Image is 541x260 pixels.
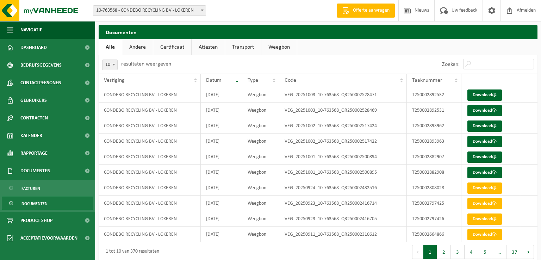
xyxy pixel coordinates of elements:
a: Download [467,213,502,225]
a: Alle [99,39,122,55]
td: Weegbon [242,87,279,103]
td: [DATE] [201,180,242,196]
td: CONDEBO RECYCLING BV - LOKEREN [99,180,201,196]
td: Weegbon [242,165,279,180]
td: VEG_20250923_10-763568_QR250002416714 [279,196,407,211]
td: T250002664866 [407,227,461,242]
td: [DATE] [201,103,242,118]
td: [DATE] [201,196,242,211]
td: T250002882907 [407,149,461,165]
td: Weegbon [242,149,279,165]
span: Navigatie [20,21,42,39]
span: Acceptatievoorwaarden [20,229,77,247]
span: Kalender [20,127,42,144]
span: … [492,245,506,259]
td: VEG_20250911_10-763568_QR250002310612 [279,227,407,242]
span: Offerte aanvragen [351,7,391,14]
a: Andere [122,39,153,55]
div: 1 tot 10 van 370 resultaten [102,246,159,258]
td: CONDEBO RECYCLING BV - LOKEREN [99,165,201,180]
a: Download [467,105,502,116]
span: Vestiging [104,78,125,83]
td: CONDEBO RECYCLING BV - LOKEREN [99,196,201,211]
td: CONDEBO RECYCLING BV - LOKEREN [99,118,201,134]
td: VEG_20251003_10-763568_QR250002528469 [279,103,407,118]
td: [DATE] [201,227,242,242]
span: Contracten [20,109,48,127]
button: Previous [412,245,423,259]
td: T250002892531 [407,103,461,118]
a: Download [467,120,502,132]
span: 10 [102,60,118,70]
span: Documenten [21,197,48,210]
button: 1 [423,245,437,259]
td: T250002797426 [407,211,461,227]
td: Weegbon [242,103,279,118]
td: Weegbon [242,227,279,242]
td: T250002808028 [407,180,461,196]
span: Type [248,78,258,83]
a: Facturen [2,181,93,195]
a: Download [467,229,502,240]
button: 3 [451,245,465,259]
button: Next [523,245,534,259]
button: 5 [478,245,492,259]
td: [DATE] [201,118,242,134]
a: Download [467,89,502,101]
td: [DATE] [201,134,242,149]
span: Documenten [20,162,50,180]
span: 10-763568 - CONDEBO RECYCLING BV - LOKEREN [93,5,206,16]
a: Weegbon [261,39,297,55]
td: VEG_20251002_10-763568_QR250002517422 [279,134,407,149]
td: CONDEBO RECYCLING BV - LOKEREN [99,149,201,165]
span: Bedrijfsgegevens [20,56,62,74]
span: Facturen [21,182,40,195]
td: CONDEBO RECYCLING BV - LOKEREN [99,227,201,242]
td: Weegbon [242,118,279,134]
a: Offerte aanvragen [337,4,395,18]
td: Weegbon [242,134,279,149]
td: CONDEBO RECYCLING BV - LOKEREN [99,134,201,149]
span: Rapportage [20,144,48,162]
td: CONDEBO RECYCLING BV - LOKEREN [99,211,201,227]
td: T250002893963 [407,134,461,149]
label: Zoeken: [442,62,460,67]
td: [DATE] [201,165,242,180]
td: VEG_20251001_10-763568_QR250002500894 [279,149,407,165]
a: Documenten [2,197,93,210]
span: Gebruikers [20,92,47,109]
td: [DATE] [201,211,242,227]
a: Download [467,136,502,147]
td: Weegbon [242,196,279,211]
td: T250002882908 [407,165,461,180]
td: VEG_20251002_10-763568_QR250002517424 [279,118,407,134]
button: 37 [506,245,523,259]
td: T250002892532 [407,87,461,103]
label: resultaten weergeven [121,61,171,67]
button: 2 [437,245,451,259]
a: Download [467,151,502,163]
span: Code [285,78,296,83]
td: [DATE] [201,149,242,165]
span: Contactpersonen [20,74,61,92]
td: CONDEBO RECYCLING BV - LOKEREN [99,87,201,103]
a: Certificaat [153,39,191,55]
h2: Documenten [99,25,537,39]
td: T250002893962 [407,118,461,134]
a: Download [467,167,502,178]
span: 10-763568 - CONDEBO RECYCLING BV - LOKEREN [93,6,206,16]
span: Datum [206,78,222,83]
a: Download [467,182,502,194]
td: Weegbon [242,180,279,196]
a: Attesten [192,39,225,55]
td: [DATE] [201,87,242,103]
td: VEG_20250924_10-763568_QR250002432516 [279,180,407,196]
span: Taaknummer [412,78,442,83]
td: Weegbon [242,211,279,227]
td: VEG_20250923_10-763568_QR250002416705 [279,211,407,227]
a: Transport [225,39,261,55]
span: Product Shop [20,212,52,229]
td: VEG_20251003_10-763568_QR250002528471 [279,87,407,103]
td: T250002797425 [407,196,461,211]
a: Download [467,198,502,209]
